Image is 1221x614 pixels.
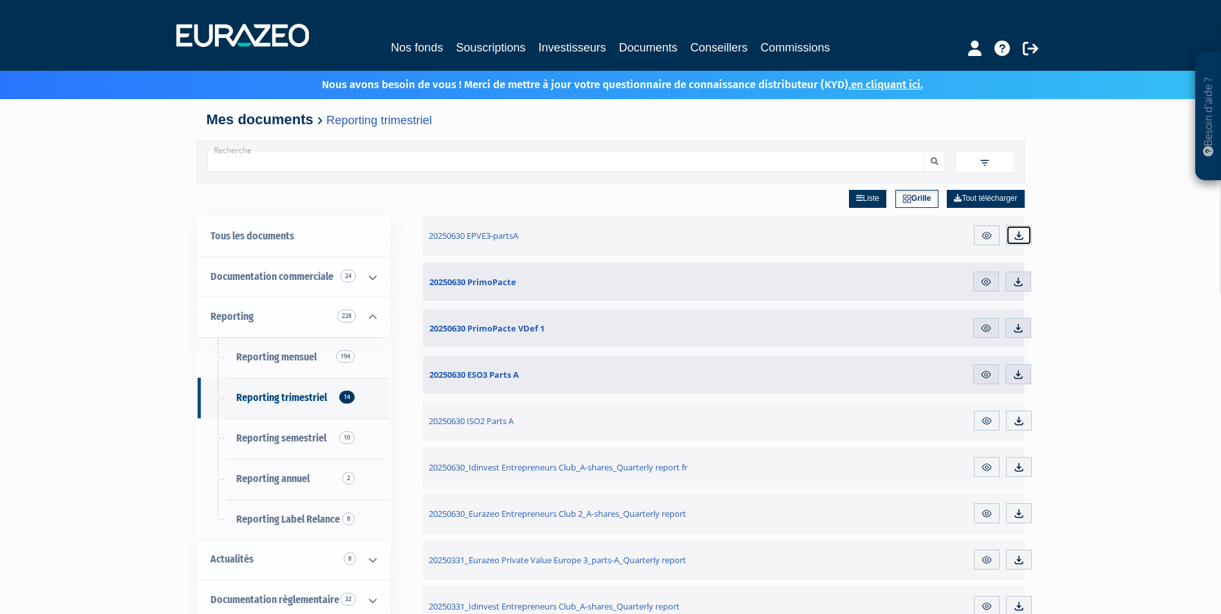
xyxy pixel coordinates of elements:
[1013,554,1025,566] img: download.svg
[895,190,938,208] a: Grille
[198,539,389,580] a: Actualités 8
[981,508,993,519] img: eye.svg
[198,216,389,257] a: Tous les documents
[176,24,309,47] img: 1732889491-logotype_eurazeo_blanc_rvb.png
[339,431,355,444] span: 10
[981,554,993,566] img: eye.svg
[980,276,992,288] img: eye.svg
[284,74,923,93] p: Nous avons besoin de vous ! Merci de mettre à jour votre questionnaire de connaissance distribute...
[429,600,680,612] span: 20250331_Idinvest Entrepreneurs Club_A-shares_Quarterly report
[326,113,432,127] a: Reporting trimestriel
[198,337,389,378] a: Reporting mensuel194
[947,190,1024,208] a: Tout télécharger
[336,350,355,363] span: 194
[198,418,389,459] a: Reporting semestriel10
[1012,322,1024,334] img: download.svg
[422,494,802,534] a: 20250630_Eurazeo Entrepreneurs Club 2_A-shares_Quarterly report
[902,194,911,203] img: grid.svg
[198,257,389,297] a: Documentation commerciale 24
[429,554,686,566] span: 20250331_Eurazeo Private Value Europe 3_parts-A_Quarterly report
[1012,276,1024,288] img: download.svg
[851,78,923,91] a: en cliquant ici.
[456,39,525,57] a: Souscriptions
[422,540,802,580] a: 20250331_Eurazeo Private Value Europe 3_parts-A_Quarterly report
[849,190,886,208] a: Liste
[980,369,992,380] img: eye.svg
[337,310,356,322] span: 228
[761,39,830,57] a: Commissions
[1013,415,1025,427] img: download.svg
[1013,230,1025,241] img: download.svg
[198,297,389,337] a: Reporting 228
[236,472,310,485] span: Reporting annuel
[210,310,254,322] span: Reporting
[422,401,802,441] a: 20250630 ISO2 Parts A
[429,461,687,473] span: 20250630_Idinvest Entrepreneurs Club_A-shares_Quarterly report fr
[1013,508,1025,519] img: download.svg
[429,415,514,427] span: 20250630 ISO2 Parts A
[198,499,389,540] a: Reporting Label Relance8
[210,270,333,283] span: Documentation commerciale
[210,553,254,565] span: Actualités
[236,351,317,363] span: Reporting mensuel
[980,322,992,334] img: eye.svg
[207,151,924,172] input: Recherche
[236,432,326,444] span: Reporting semestriel
[429,508,686,519] span: 20250630_Eurazeo Entrepreneurs Club 2_A-shares_Quarterly report
[619,39,678,59] a: Documents
[691,39,748,57] a: Conseillers
[198,459,389,499] a: Reporting annuel2
[422,447,802,487] a: 20250630_Idinvest Entrepreneurs Club_A-shares_Quarterly report fr
[1013,600,1025,612] img: download.svg
[423,309,801,348] a: 20250630 PrimoPacte VDef 1
[981,415,993,427] img: eye.svg
[429,322,545,334] span: 20250630 PrimoPacte VDef 1
[344,552,356,565] span: 8
[429,369,519,380] span: 20250630 ESO3 Parts A
[429,230,518,241] span: 20250630 EPVE3-partsA
[342,512,355,525] span: 8
[339,391,355,404] span: 14
[981,461,993,473] img: eye.svg
[236,513,340,525] span: Reporting Label Relance
[391,39,443,57] a: Nos fonds
[1201,59,1216,174] p: Besoin d'aide ?
[207,112,1015,127] h4: Mes documents
[340,593,356,606] span: 32
[429,276,516,288] span: 20250630 PrimoPacte
[422,216,802,256] a: 20250630 EPVE3-partsA
[210,593,339,606] span: Documentation règlementaire
[981,230,993,241] img: eye.svg
[340,270,356,283] span: 24
[236,391,327,404] span: Reporting trimestriel
[423,263,801,301] a: 20250630 PrimoPacte
[342,472,355,485] span: 2
[198,378,389,418] a: Reporting trimestriel14
[1012,369,1024,380] img: download.svg
[538,39,606,57] a: Investisseurs
[423,355,801,394] a: 20250630 ESO3 Parts A
[1013,461,1025,473] img: download.svg
[979,157,991,169] img: filter.svg
[981,600,993,612] img: eye.svg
